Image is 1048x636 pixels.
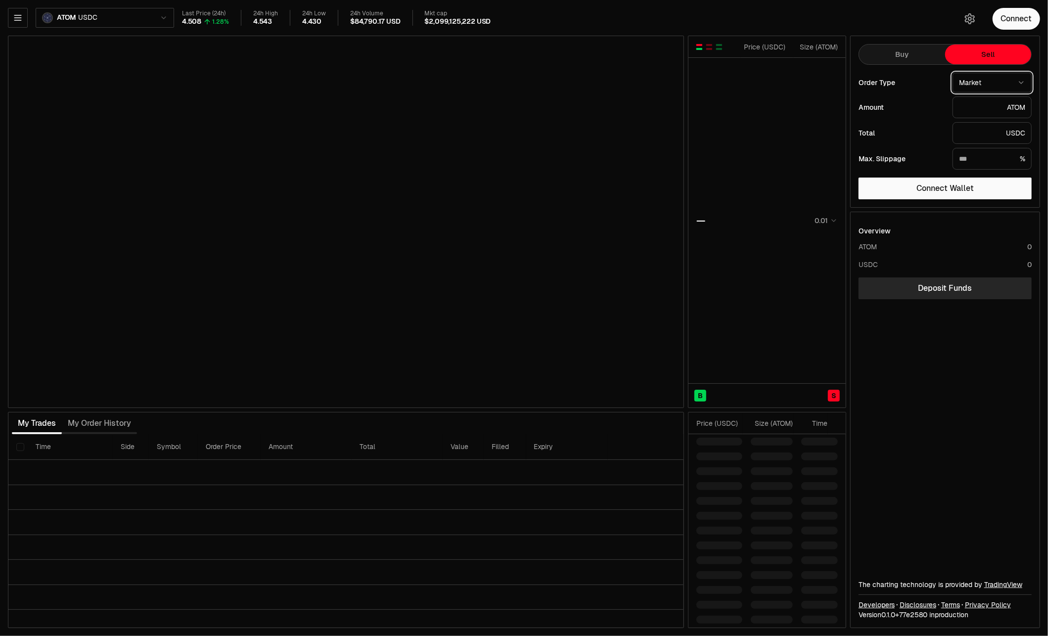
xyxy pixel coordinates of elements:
th: Total [352,434,443,460]
div: Max. Slippage [859,155,945,162]
div: Price ( USDC ) [741,42,785,52]
div: Size ( ATOM ) [794,42,838,52]
button: 0.01 [812,215,838,227]
div: 0 [1027,242,1032,252]
div: % [953,148,1032,170]
div: 24h Low [302,10,326,17]
span: USDC [78,13,97,22]
div: Total [859,130,945,136]
div: 0 [1027,260,1032,270]
a: Disclosures [900,600,936,610]
iframe: Financial Chart [8,36,683,408]
th: Symbol [149,434,198,460]
div: Mkt cap [425,10,491,17]
div: Size ( ATOM ) [751,418,793,428]
div: Price ( USDC ) [696,418,742,428]
a: Terms [941,600,960,610]
a: Privacy Policy [965,600,1011,610]
button: Connect Wallet [859,178,1032,199]
div: USDC [859,260,878,270]
div: Amount [859,104,945,111]
div: Order Type [859,79,945,86]
img: ATOM Logo [43,13,52,22]
div: 4.430 [302,17,321,26]
th: Side [113,434,149,460]
span: B [698,391,703,401]
div: Version 0.1.0 + in production [859,610,1032,620]
div: — [696,214,705,227]
div: $84,790.17 USD [350,17,400,26]
button: Buy [859,45,945,64]
div: ATOM [859,242,877,252]
th: Amount [261,434,352,460]
div: 24h High [253,10,278,17]
div: 24h Volume [350,10,400,17]
div: 4.543 [253,17,272,26]
button: Market [953,73,1032,92]
div: USDC [953,122,1032,144]
button: Show Buy Orders Only [715,43,723,51]
a: TradingView [984,580,1022,589]
th: Time [28,434,112,460]
div: 4.508 [182,17,201,26]
button: Select all [16,443,24,451]
div: Last Price (24h) [182,10,229,17]
a: Deposit Funds [859,277,1032,299]
button: Show Sell Orders Only [705,43,713,51]
button: Sell [945,45,1031,64]
div: The charting technology is provided by [859,580,1032,590]
span: 77e258096fa4e3c53258ee72bdc0e6f4f97b07b5 [899,610,927,619]
th: Order Price [198,434,261,460]
button: My Order History [62,413,137,433]
th: Expiry [526,434,608,460]
a: Developers [859,600,895,610]
div: ATOM [953,96,1032,118]
div: $2,099,125,222 USD [425,17,491,26]
button: My Trades [12,413,62,433]
span: S [831,391,836,401]
span: ATOM [57,13,76,22]
button: Show Buy and Sell Orders [695,43,703,51]
div: Time [801,418,827,428]
div: 1.28% [212,18,229,26]
div: Overview [859,226,891,236]
button: Connect [993,8,1040,30]
th: Value [443,434,484,460]
th: Filled [484,434,526,460]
